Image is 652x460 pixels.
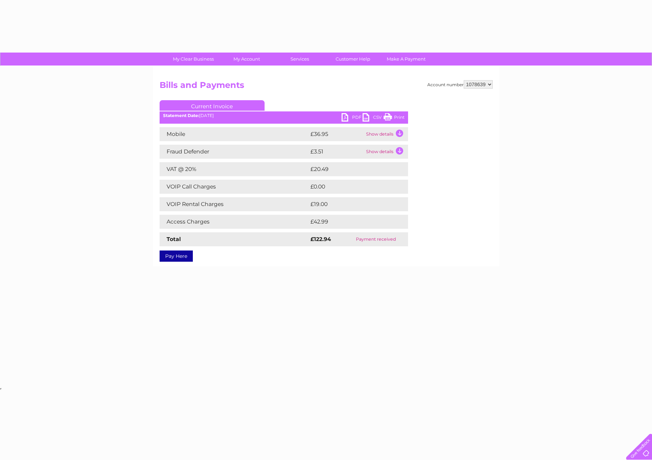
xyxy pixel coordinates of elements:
strong: Total [167,236,181,242]
a: PDF [342,113,363,123]
div: [DATE] [160,113,408,118]
strong: £122.94 [310,236,331,242]
b: Statement Date: [163,113,199,118]
a: Services [271,53,329,66]
a: Current Invoice [160,100,265,111]
td: VOIP Rental Charges [160,197,309,211]
td: £19.00 [309,197,394,211]
a: My Account [218,53,275,66]
a: Customer Help [324,53,382,66]
td: £0.00 [309,180,392,194]
td: £36.95 [309,127,364,141]
td: Fraud Defender [160,145,309,159]
td: Mobile [160,127,309,141]
td: £20.49 [309,162,394,176]
h2: Bills and Payments [160,80,493,94]
td: Payment received [344,232,408,246]
td: Show details [364,127,408,141]
a: Make A Payment [377,53,435,66]
a: Pay Here [160,250,193,262]
td: VAT @ 20% [160,162,309,176]
td: £3.51 [309,145,364,159]
td: VOIP Call Charges [160,180,309,194]
div: Account number [427,80,493,89]
a: CSV [363,113,384,123]
td: £42.99 [309,215,394,229]
td: Access Charges [160,215,309,229]
a: My Clear Business [164,53,222,66]
a: Print [384,113,405,123]
td: Show details [364,145,408,159]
